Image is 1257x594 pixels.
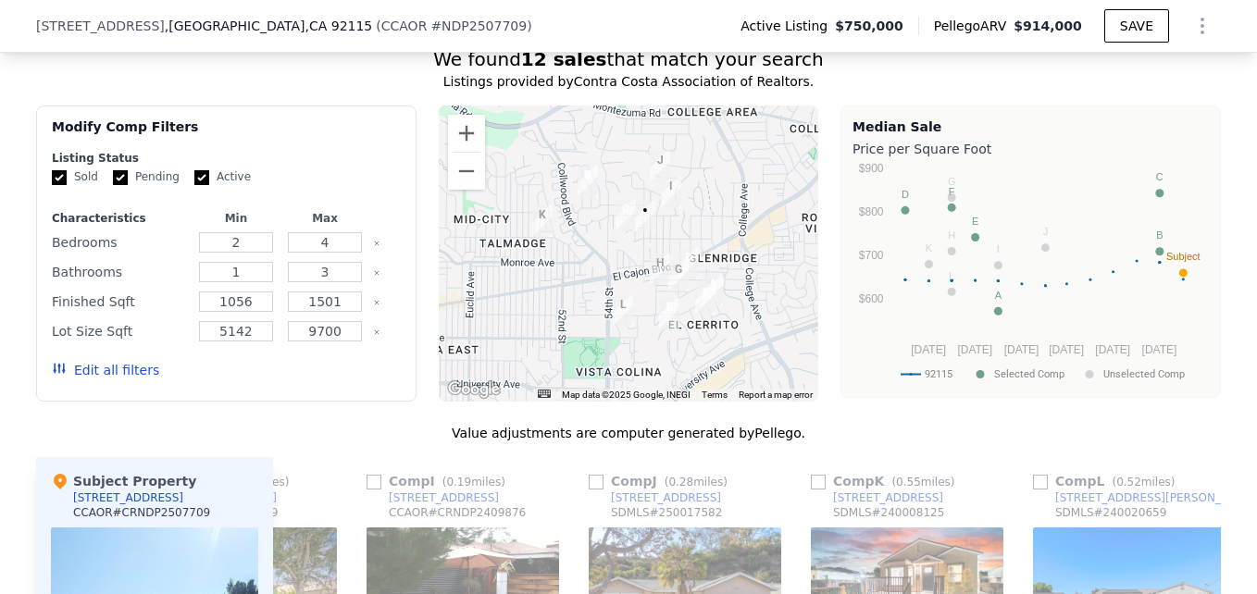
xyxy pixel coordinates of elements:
[833,505,944,520] div: SDMLS # 240008125
[52,211,188,226] div: Characteristics
[381,19,428,33] span: CCAOR
[611,490,721,505] div: [STREET_ADDRESS]
[589,490,721,505] a: [STREET_ADDRESS]
[695,283,716,315] div: 4318 E Overlook Dr
[835,17,903,35] span: $750,000
[562,390,691,400] span: Map data ©2025 Google, INEGI
[446,476,471,489] span: 0.19
[948,229,955,241] text: H
[52,259,188,285] div: Bathrooms
[443,377,504,402] a: Open this area in Google Maps (opens a new window)
[741,17,835,35] span: Active Listing
[36,424,1221,442] div: Value adjustments are computer generated by Pellego .
[1104,476,1182,489] span: ( miles)
[367,472,513,490] div: Comp I
[703,275,723,306] div: 4338 Athens St
[613,295,633,327] div: 4230 Bernadine Pl
[373,269,380,277] button: Clear
[853,118,1209,136] div: Median Sale
[52,118,401,151] div: Modify Comp Filters
[661,177,681,208] div: 4740 El Cerrito Pl
[51,472,196,490] div: Subject Property
[925,368,952,380] text: 92115
[367,490,499,505] a: [STREET_ADDRESS]
[194,169,251,185] label: Active
[1055,490,1248,505] div: [STREET_ADDRESS][PERSON_NAME]
[853,162,1209,393] svg: A chart.
[578,166,598,197] div: 4744 Austin Dr
[373,299,380,306] button: Clear
[657,476,735,489] span: ( miles)
[1184,7,1221,44] button: Show Options
[949,186,955,197] text: F
[521,48,607,70] strong: 12 sales
[1103,368,1185,380] text: Unselected Comp
[1142,343,1177,356] text: [DATE]
[113,170,128,185] input: Pending
[1156,171,1164,182] text: C
[811,472,962,490] div: Comp K
[376,17,531,35] div: ( )
[373,240,380,247] button: Clear
[52,361,159,379] button: Edit all filters
[859,292,884,305] text: $600
[739,390,813,400] a: Report a map error
[373,328,380,336] button: Clear
[616,200,636,231] div: 5412 Siesta Dr
[995,290,1002,301] text: A
[659,298,679,329] div: 5707 Spartan Dr
[52,318,188,344] div: Lot Size Sqft
[36,17,165,35] span: [STREET_ADDRESS]
[52,229,188,255] div: Bedrooms
[194,170,209,185] input: Active
[1014,19,1082,33] span: $914,000
[957,343,992,356] text: [DATE]
[635,201,655,232] div: 4627 55th St
[972,216,978,227] text: E
[1166,251,1201,262] text: Subject
[611,505,722,520] div: SDMLS # 250017582
[994,368,1064,380] text: Selected Comp
[884,476,962,489] span: ( miles)
[702,390,728,400] a: Terms
[926,242,933,254] text: K
[1156,229,1163,241] text: B
[52,289,188,315] div: Finished Sqft
[532,205,553,237] div: 5060 Madison Ave
[678,248,699,279] div: 5834 Adelaide Ave
[833,490,943,505] div: [STREET_ADDRESS]
[811,490,943,505] a: [STREET_ADDRESS]
[1116,476,1141,489] span: 0.52
[1033,472,1183,490] div: Comp L
[435,476,513,489] span: ( miles)
[36,72,1221,91] div: Listings provided by Contra Costa Association of Realtors .
[73,490,183,505] div: [STREET_ADDRESS]
[389,505,526,520] div: CCAOR # CRNDP2409876
[284,211,366,226] div: Max
[859,249,884,262] text: $700
[853,136,1209,162] div: Price per Square Foot
[668,476,693,489] span: 0.28
[859,162,884,175] text: $900
[305,19,372,33] span: , CA 92115
[52,169,98,185] label: Sold
[1055,505,1166,520] div: SDMLS # 240020659
[1004,343,1039,356] text: [DATE]
[165,17,372,35] span: , [GEOGRAPHIC_DATA]
[650,254,670,285] div: 5621 Adelaide Ave
[1104,9,1169,43] button: SAVE
[949,270,954,281] text: L
[73,505,210,520] div: CCAOR # CRNDP2507709
[668,260,689,291] div: 5804 Meade Ave
[448,115,485,152] button: Zoom in
[650,151,670,182] div: 5663 Campanile Way
[52,151,401,166] div: Listing Status
[896,476,921,489] span: 0.55
[430,19,527,33] span: # NDP2507709
[389,490,499,505] div: [STREET_ADDRESS]
[52,170,67,185] input: Sold
[1043,226,1049,237] text: J
[911,343,946,356] text: [DATE]
[859,205,884,218] text: $800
